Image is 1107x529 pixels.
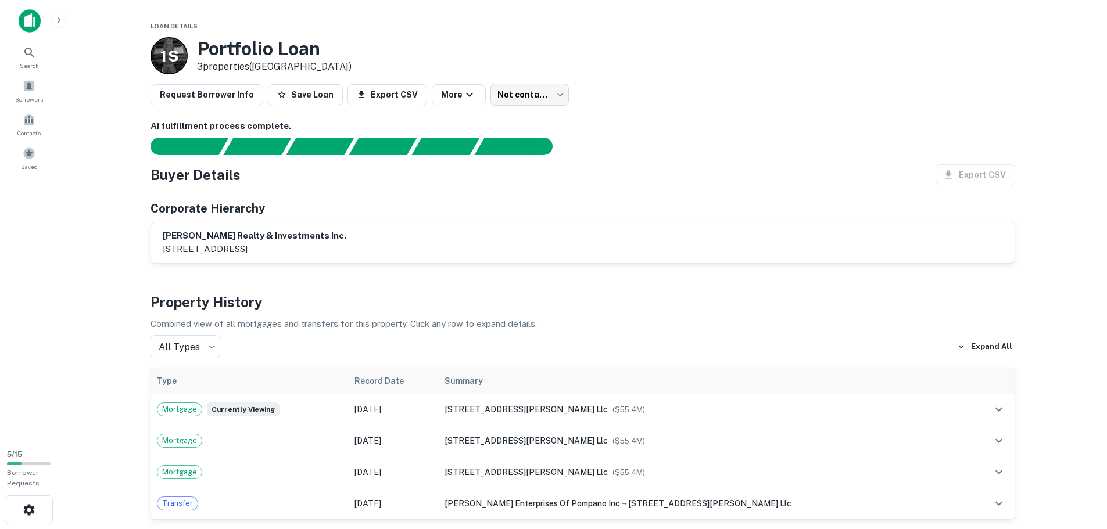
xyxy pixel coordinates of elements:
h4: Buyer Details [151,164,241,185]
div: Documents found, AI parsing details... [286,138,354,155]
td: [DATE] [349,394,439,425]
span: 5 / 15 [7,450,22,459]
span: [STREET_ADDRESS][PERSON_NAME] llc [445,436,608,445]
h6: [PERSON_NAME] realty & investments inc. [163,229,346,243]
span: Borrower Requests [7,469,40,487]
button: Request Borrower Info [151,84,263,105]
iframe: Chat Widget [1049,436,1107,492]
span: Mortgage [157,404,202,415]
h4: Property History [151,292,1015,312]
div: Principals found, AI now looking for contact information... [349,138,417,155]
div: → [445,497,962,510]
div: Your request is received and processing... [223,138,291,155]
span: Contacts [17,128,41,138]
th: Record Date [349,368,439,394]
h3: Portfolio Loan [197,38,352,60]
a: Borrowers [3,75,55,106]
p: 3 properties ([GEOGRAPHIC_DATA]) [197,60,352,74]
button: Export CSV [347,84,427,105]
img: capitalize-icon.png [19,9,41,33]
h5: Corporate Hierarchy [151,200,265,217]
th: Type [151,368,349,394]
div: Principals found, still searching for contact information. This may take time... [411,138,479,155]
a: Saved [3,142,55,174]
th: Summary [439,368,968,394]
button: Save Loan [268,84,343,105]
div: AI fulfillment process complete. [475,138,567,155]
h6: AI fulfillment process complete. [151,120,1015,133]
p: Combined view of all mortgages and transfers for this property. Click any row to expand details. [151,317,1015,331]
span: Search [20,61,39,70]
button: expand row [989,431,1009,451]
p: 1 S [160,45,178,67]
span: [STREET_ADDRESS][PERSON_NAME] llc [445,467,608,477]
button: More [432,84,486,105]
td: [DATE] [349,425,439,456]
span: ($ 55.4M ) [612,468,645,477]
span: Currently viewing [207,402,280,416]
div: Sending borrower request to AI... [137,138,224,155]
button: expand row [989,462,1009,482]
p: [STREET_ADDRESS] [163,242,346,256]
button: expand row [989,494,1009,513]
span: [PERSON_NAME] enterprises of pompano inc [445,499,620,508]
span: Mortgage [157,435,202,447]
span: Loan Details [151,23,198,30]
span: Transfer [157,498,198,509]
span: Borrowers [15,95,43,104]
a: Search [3,41,55,73]
span: [STREET_ADDRESS][PERSON_NAME] llc [628,499,791,508]
span: [STREET_ADDRESS][PERSON_NAME] llc [445,405,608,414]
a: Contacts [3,109,55,140]
span: Saved [21,162,38,171]
button: Expand All [954,338,1015,355]
td: [DATE] [349,456,439,488]
span: Mortgage [157,466,202,478]
span: ($ 55.4M ) [612,437,645,445]
td: [DATE] [349,488,439,519]
div: All Types [151,335,220,358]
span: ($ 55.4M ) [612,405,645,414]
button: expand row [989,400,1009,419]
div: Not contacted [490,84,569,106]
